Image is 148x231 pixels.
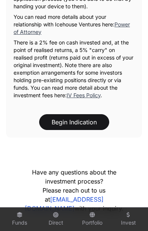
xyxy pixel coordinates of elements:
[110,195,148,231] iframe: Chat Widget
[14,13,134,36] p: You can read more details about your relationship with Icehouse Ventures here:
[14,21,130,35] a: Power of Attorney
[23,168,125,213] p: Have any questions about the investment process? Please reach out to us at with your inquiry.
[41,209,71,229] a: Direct
[67,92,101,98] a: IV Fees Policy
[39,114,109,130] button: Begin Indication
[25,196,104,212] a: [EMAIL_ADDRESS][DOMAIN_NAME]
[5,209,35,229] a: Funds
[14,39,134,99] p: There is a 2% fee on cash invested and, at the point of realised returns, a 5% "carry" on realise...
[77,209,107,229] a: Portfolio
